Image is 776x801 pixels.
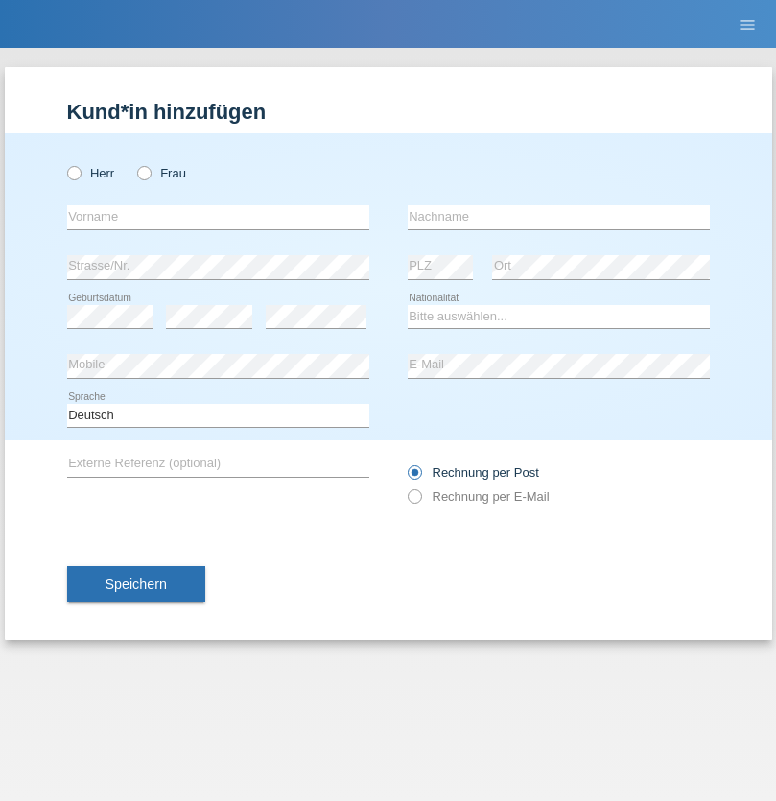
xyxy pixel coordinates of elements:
h1: Kund*in hinzufügen [67,100,710,124]
label: Rechnung per Post [408,465,539,480]
button: Speichern [67,566,205,602]
label: Rechnung per E-Mail [408,489,550,504]
span: Speichern [106,577,167,592]
input: Rechnung per Post [408,465,420,489]
input: Frau [137,166,150,178]
label: Herr [67,166,115,180]
label: Frau [137,166,186,180]
input: Rechnung per E-Mail [408,489,420,513]
input: Herr [67,166,80,178]
i: menu [738,15,757,35]
a: menu [728,18,766,30]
